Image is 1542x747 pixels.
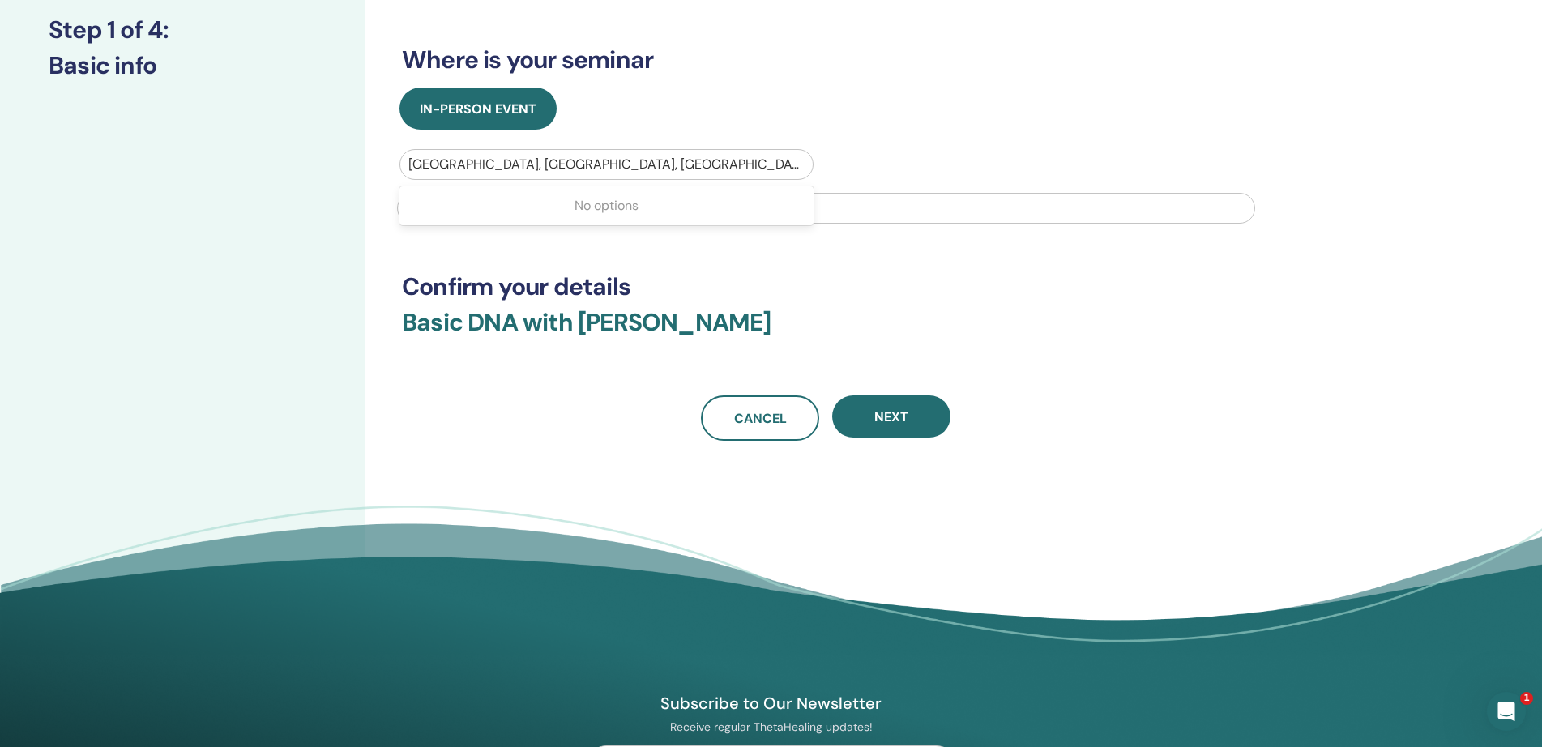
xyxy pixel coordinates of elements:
h4: Subscribe to Our Newsletter [584,693,959,714]
span: Cancel [734,410,787,427]
p: Receive regular ThetaHealing updates! [584,719,959,734]
span: 1 [1520,692,1533,705]
h3: Step 1 of 4 : [49,15,316,45]
a: Cancel [701,395,819,441]
button: Next [832,395,950,438]
span: Next [874,408,908,425]
iframe: Intercom live chat [1487,692,1526,731]
span: In-Person Event [420,100,536,117]
h3: Confirm your details [402,272,1250,301]
button: In-Person Event [399,88,557,130]
div: No options [399,190,814,222]
h3: Where is your seminar [402,45,1250,75]
h3: Basic info [49,51,316,80]
h3: Basic DNA with [PERSON_NAME] [402,308,1250,356]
